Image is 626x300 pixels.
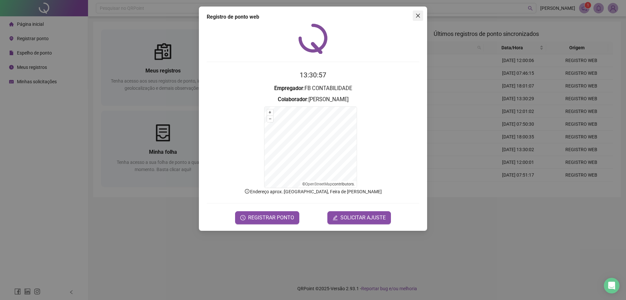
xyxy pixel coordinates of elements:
[240,215,246,220] span: clock-circle
[415,13,421,18] span: close
[274,85,303,91] strong: Empregador
[413,10,423,21] button: Close
[244,188,250,194] span: info-circle
[207,84,419,93] h3: : FB CONTABILIDADE
[333,215,338,220] span: edit
[267,116,273,122] button: –
[267,109,273,116] button: +
[340,214,386,222] span: SOLICITAR AJUSTE
[278,96,307,103] strong: Colaborador
[207,13,419,21] div: Registro de ponto web
[248,214,294,222] span: REGISTRAR PONTO
[207,188,419,195] p: Endereço aprox. : [GEOGRAPHIC_DATA], Feira de [PERSON_NAME]
[300,71,326,79] time: 13:30:57
[604,278,619,293] div: Open Intercom Messenger
[327,211,391,224] button: editSOLICITAR AJUSTE
[298,24,328,54] img: QRPoint
[305,182,332,186] a: OpenStreetMap
[235,211,299,224] button: REGISTRAR PONTO
[302,182,355,186] li: © contributors.
[207,95,419,104] h3: : [PERSON_NAME]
